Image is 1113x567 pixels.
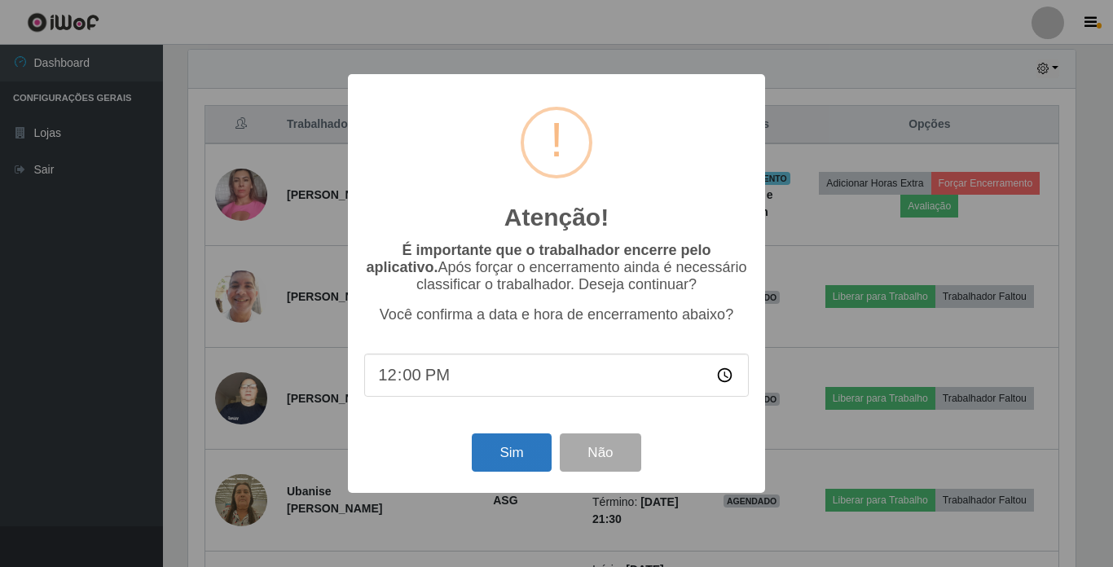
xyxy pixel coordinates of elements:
p: Você confirma a data e hora de encerramento abaixo? [364,306,749,323]
button: Sim [472,433,551,472]
h2: Atenção! [504,203,609,232]
b: É importante que o trabalhador encerre pelo aplicativo. [366,242,710,275]
button: Não [560,433,640,472]
p: Após forçar o encerramento ainda é necessário classificar o trabalhador. Deseja continuar? [364,242,749,293]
